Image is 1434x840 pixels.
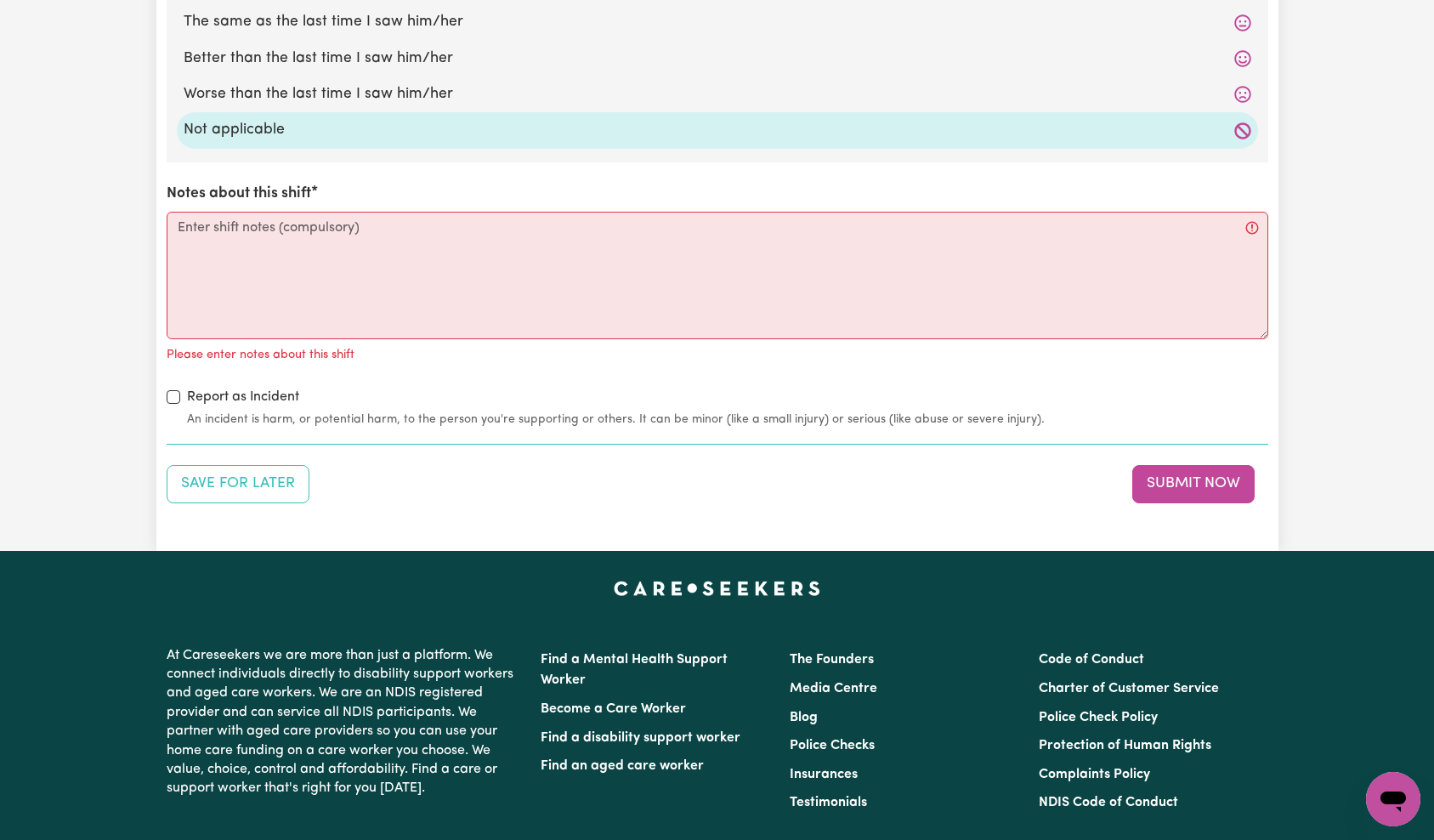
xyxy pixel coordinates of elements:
a: Blog [790,711,818,724]
a: Media Centre [790,682,877,695]
p: At Careseekers we are more than just a platform. We connect individuals directly to disability su... [167,639,520,805]
a: The Founders [790,653,874,667]
label: Notes about this shift [167,183,311,205]
a: NDIS Code of Conduct [1039,796,1178,809]
a: Complaints Policy [1039,768,1150,781]
label: The same as the last time I saw him/her [184,11,1251,33]
a: Careseekers home page [614,582,820,595]
label: Better than the last time I saw him/her [184,48,1251,70]
a: Find an aged care worker [541,759,704,773]
label: Worse than the last time I saw him/her [184,83,1251,105]
a: Police Check Policy [1039,711,1158,724]
a: Code of Conduct [1039,653,1144,667]
a: Insurances [790,768,858,781]
a: Find a disability support worker [541,731,740,745]
a: Find a Mental Health Support Worker [541,653,728,687]
iframe: Button to launch messaging window [1366,772,1420,826]
label: Not applicable [184,119,1251,141]
button: Submit your job report [1132,465,1255,502]
a: Charter of Customer Service [1039,682,1219,695]
p: Please enter notes about this shift [167,346,354,365]
a: Become a Care Worker [541,702,686,716]
small: An incident is harm, or potential harm, to the person you're supporting or others. It can be mino... [187,411,1268,429]
label: Report as Incident [187,387,299,407]
a: Protection of Human Rights [1039,739,1211,752]
a: Police Checks [790,739,875,752]
a: Testimonials [790,796,867,809]
button: Save your job report [167,465,309,502]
